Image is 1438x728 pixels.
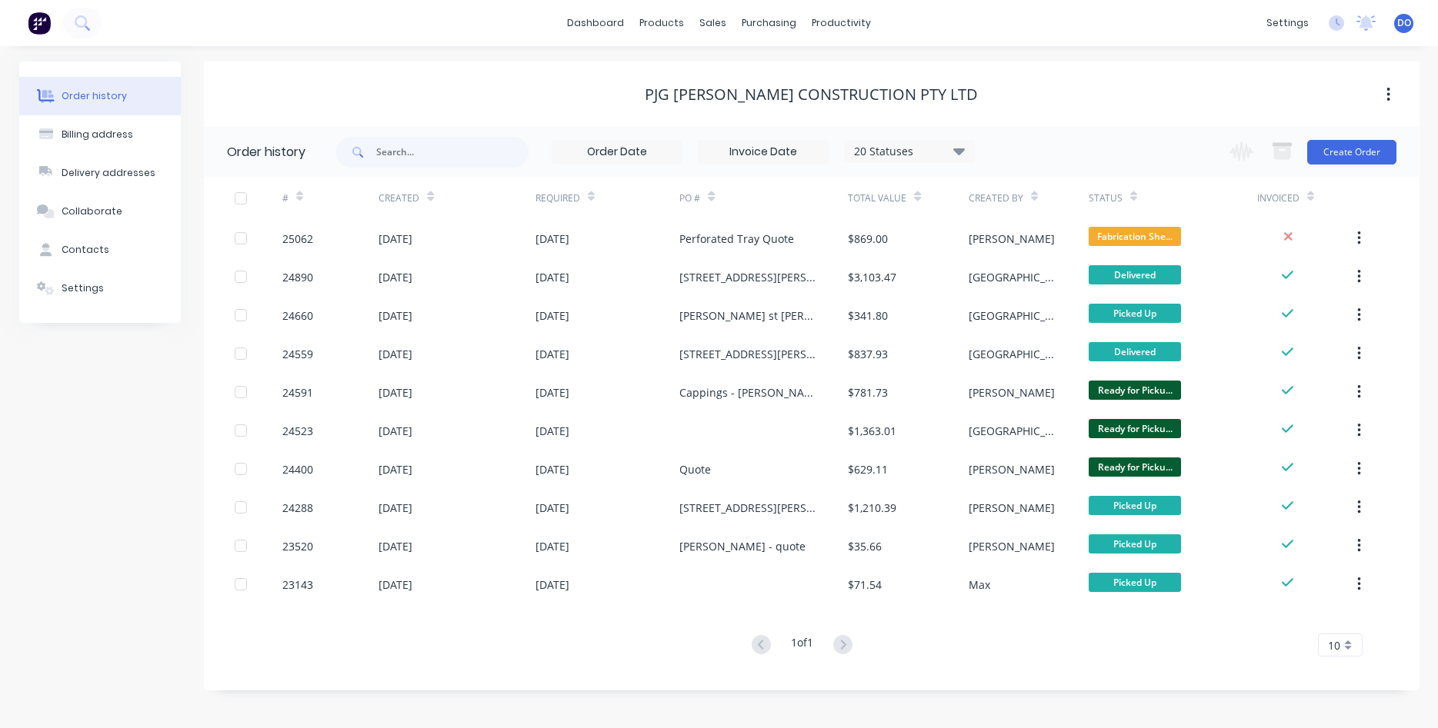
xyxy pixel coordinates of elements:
div: purchasing [734,12,804,35]
button: Create Order [1307,140,1396,165]
div: PJG [PERSON_NAME] CONSTRUCTION PTY LTD [645,85,978,104]
button: Order history [19,77,181,115]
span: Delivered [1089,342,1181,361]
div: $837.93 [848,346,888,362]
div: [PERSON_NAME] - quote [679,538,806,554]
div: Invoiced [1257,191,1300,205]
div: 24890 [282,269,313,285]
div: Delivery addresses [62,166,155,180]
div: Order history [62,89,127,103]
div: Max [969,577,990,593]
div: 23143 [282,577,313,593]
div: Billing address [62,128,133,141]
div: [DATE] [535,384,569,401]
div: Quote [679,461,711,477]
div: [DATE] [535,461,569,477]
div: 24660 [282,307,313,324]
div: Created By [969,191,1023,205]
span: Picked Up [1089,573,1181,592]
div: [GEOGRAPHIC_DATA] [969,307,1058,324]
div: products [632,12,692,35]
div: Required [535,177,680,219]
span: Picked Up [1089,534,1181,553]
div: [STREET_ADDRESS][PERSON_NAME] [679,269,817,285]
button: Settings [19,269,181,307]
div: PO # [679,177,848,219]
div: 24523 [282,423,313,439]
div: [GEOGRAPHIC_DATA] [969,346,1058,362]
div: [DATE] [379,307,412,324]
button: Delivery addresses [19,154,181,192]
div: Required [535,191,580,205]
div: Settings [62,281,104,295]
div: 24288 [282,500,313,516]
div: [PERSON_NAME] st [PERSON_NAME] [679,307,817,324]
button: Contacts [19,231,181,269]
input: Order Date [552,141,682,164]
div: [DATE] [535,423,569,439]
div: [GEOGRAPHIC_DATA] [969,423,1058,439]
div: # [282,191,289,205]
div: Perforated Tray Quote [679,231,794,247]
div: $629.11 [848,461,888,477]
span: Ready for Picku... [1089,381,1181,400]
span: Ready for Picku... [1089,419,1181,438]
div: 24591 [282,384,313,401]
div: [GEOGRAPHIC_DATA] [969,269,1058,285]
div: [STREET_ADDRESS][PERSON_NAME] [679,500,817,516]
div: Total Value [848,177,968,219]
div: [DATE] [379,538,412,554]
div: $341.80 [848,307,888,324]
div: $3,103.47 [848,269,896,285]
div: sales [692,12,734,35]
div: 24400 [282,461,313,477]
div: [PERSON_NAME] [969,384,1055,401]
span: Delivered [1089,265,1181,284]
div: [DATE] [535,346,569,362]
div: [PERSON_NAME] [969,538,1055,554]
div: 24559 [282,346,313,362]
div: $35.66 [848,538,882,554]
div: [DATE] [535,577,569,593]
div: [DATE] [535,269,569,285]
div: [DATE] [379,231,412,247]
div: $1,363.01 [848,423,896,439]
div: [DATE] [379,384,412,401]
div: [DATE] [379,346,412,362]
div: Status [1089,177,1257,219]
span: Picked Up [1089,304,1181,323]
div: [DATE] [535,500,569,516]
div: [PERSON_NAME] [969,461,1055,477]
div: # [282,177,379,219]
div: settings [1259,12,1316,35]
div: PO # [679,191,700,205]
span: Fabrication She... [1089,227,1181,246]
div: productivity [804,12,879,35]
div: [DATE] [379,500,412,516]
span: 10 [1328,637,1340,653]
button: Billing address [19,115,181,154]
div: $869.00 [848,231,888,247]
div: $1,210.39 [848,500,896,516]
button: Collaborate [19,192,181,231]
div: Total Value [848,191,906,205]
div: $781.73 [848,384,888,401]
div: [PERSON_NAME] [969,231,1055,247]
div: Cappings - [PERSON_NAME] [679,384,817,401]
span: Picked Up [1089,496,1181,515]
span: Ready for Picku... [1089,457,1181,477]
div: [DATE] [535,231,569,247]
div: [DATE] [379,461,412,477]
div: 20 Statuses [845,143,974,160]
div: Created [379,177,535,219]
a: dashboard [559,12,632,35]
div: [DATE] [379,577,412,593]
div: Created By [969,177,1089,219]
div: Contacts [62,243,109,257]
div: 1 of 1 [791,634,813,657]
div: [DATE] [379,269,412,285]
div: [STREET_ADDRESS][PERSON_NAME] [679,346,817,362]
div: 23520 [282,538,313,554]
input: Invoice Date [699,141,828,164]
div: [PERSON_NAME] [969,500,1055,516]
